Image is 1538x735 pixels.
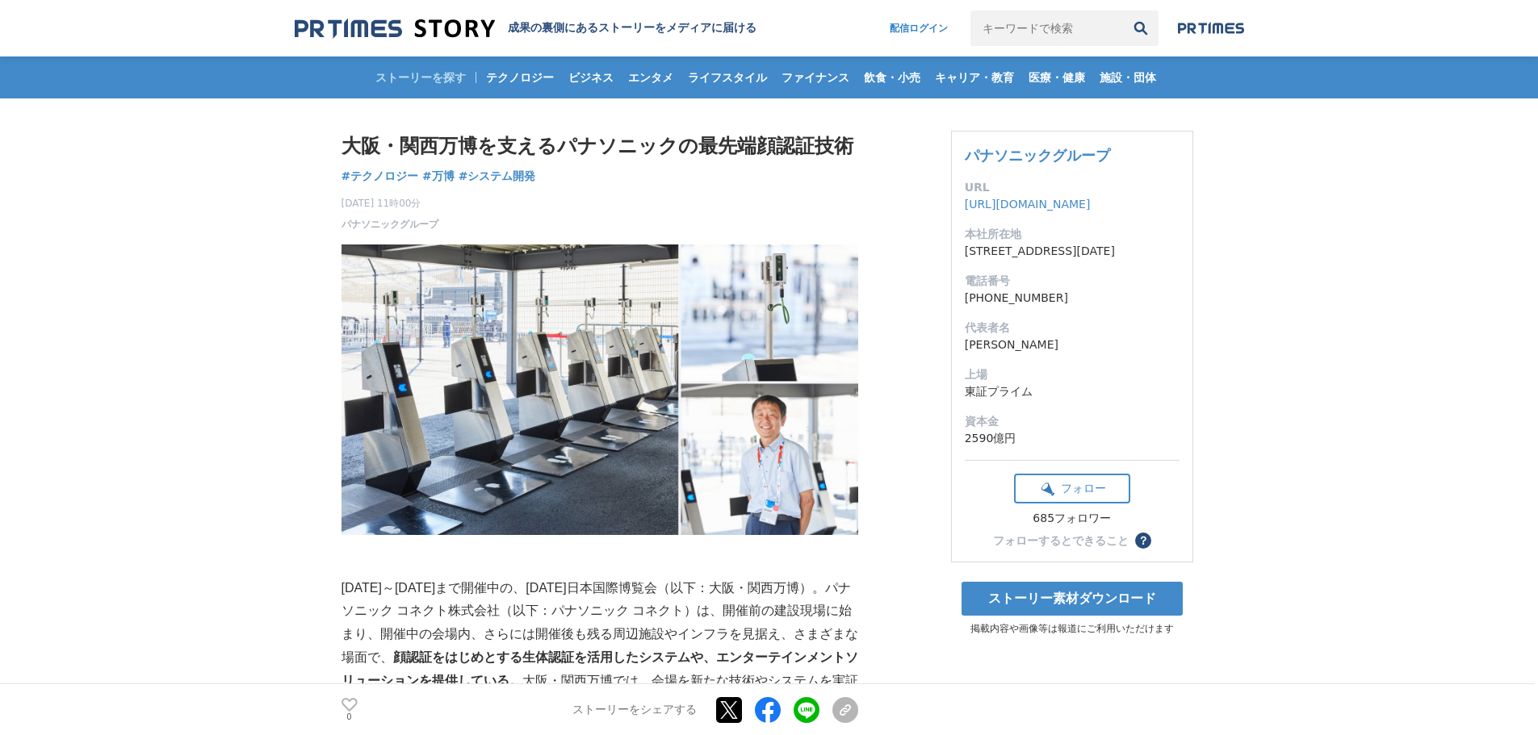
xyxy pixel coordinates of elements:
img: prtimes [1178,22,1244,35]
a: 医療・健康 [1022,56,1092,98]
dt: 本社所在地 [965,226,1180,243]
div: 685フォロワー [1014,512,1130,526]
dd: [STREET_ADDRESS][DATE] [965,243,1180,260]
dt: 代表者名 [965,319,1180,336]
dt: 上場 [965,366,1180,383]
span: #テクノロジー [342,169,419,183]
a: 成果の裏側にあるストーリーをメディアに届ける 成果の裏側にあるストーリーをメディアに届ける [295,18,756,40]
span: キャリア・教育 [928,70,1020,85]
img: thumbnail_863d80d0-83b0-11f0-a8a4-f93226f556c8.jpg [342,244,858,535]
dt: URL [965,179,1180,196]
span: #万博 [422,169,455,183]
span: ？ [1138,535,1149,546]
a: ファイナンス [775,56,856,98]
a: ライフスタイル [681,56,773,98]
span: 医療・健康 [1022,70,1092,85]
span: ライフスタイル [681,70,773,85]
span: 施設・団体 [1093,70,1163,85]
img: 成果の裏側にあるストーリーをメディアに届ける [295,18,495,40]
h1: 大阪・関西万博を支えるパナソニックの最先端顔認証技術 [342,131,858,161]
dd: 2590億円 [965,430,1180,447]
dt: 電話番号 [965,273,1180,290]
a: エンタメ [622,56,680,98]
p: 0 [342,713,358,721]
a: #テクノロジー [342,168,419,185]
input: キーワードで検索 [970,10,1123,46]
span: テクノロジー [480,70,560,85]
a: 飲食・小売 [857,56,927,98]
a: 施設・団体 [1093,56,1163,98]
a: [URL][DOMAIN_NAME] [965,198,1091,211]
span: 飲食・小売 [857,70,927,85]
a: #万博 [422,168,455,185]
dd: 東証プライム [965,383,1180,400]
dd: [PHONE_NUMBER] [965,290,1180,307]
a: キャリア・教育 [928,56,1020,98]
strong: 顔認証をはじめとする生体認証を活用したシステムや、エンターテインメントソリューションを提供している。 [342,650,858,687]
button: フォロー [1014,474,1130,503]
a: ストーリー素材ダウンロード [962,582,1183,616]
span: ファイナンス [775,70,856,85]
p: 掲載内容や画像等は報道にご利用いただけます [951,622,1193,636]
dd: [PERSON_NAME] [965,336,1180,353]
span: [DATE] 11時00分 [342,196,438,211]
dt: 資本金 [965,413,1180,430]
h2: 成果の裏側にあるストーリーをメディアに届ける [508,21,756,35]
a: #システム開発 [459,168,536,185]
button: 検索 [1123,10,1159,46]
a: パナソニックグループ [342,217,438,232]
span: ビジネス [562,70,620,85]
span: エンタメ [622,70,680,85]
a: パナソニックグループ [965,147,1110,164]
a: ビジネス [562,56,620,98]
a: テクノロジー [480,56,560,98]
span: #システム開発 [459,169,536,183]
p: ストーリーをシェアする [572,703,697,717]
button: ？ [1135,532,1151,549]
div: フォローするとできること [993,535,1129,546]
a: 配信ログイン [874,10,964,46]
